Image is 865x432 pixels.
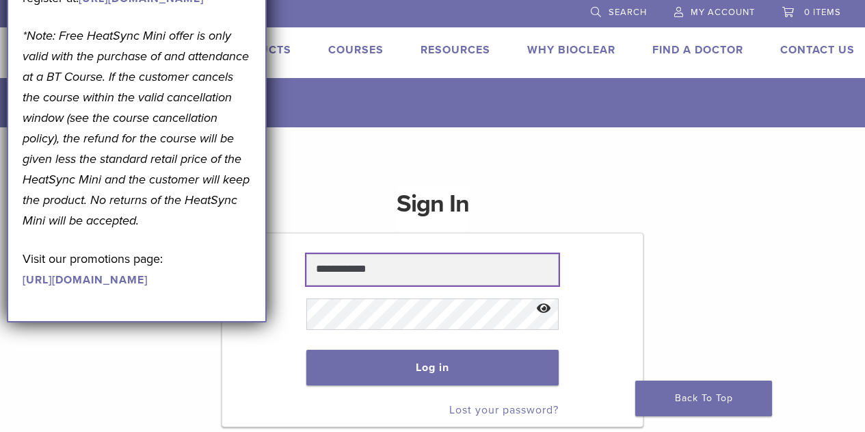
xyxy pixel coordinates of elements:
[397,188,469,231] h1: Sign In
[306,350,559,385] button: Log in
[652,43,743,57] a: Find A Doctor
[635,381,772,416] a: Back To Top
[328,43,384,57] a: Courses
[609,7,647,18] span: Search
[529,292,559,327] button: Show password
[421,43,490,57] a: Resources
[527,43,615,57] a: Why Bioclear
[23,28,250,228] em: *Note: Free HeatSync Mini offer is only valid with the purchase of and attendance at a BT Course....
[43,78,855,127] h1: My Account
[691,7,755,18] span: My Account
[23,273,148,287] a: [URL][DOMAIN_NAME]
[804,7,841,18] span: 0 items
[23,249,251,290] p: Visit our promotions page:
[780,43,855,57] a: Contact Us
[449,403,559,417] a: Lost your password?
